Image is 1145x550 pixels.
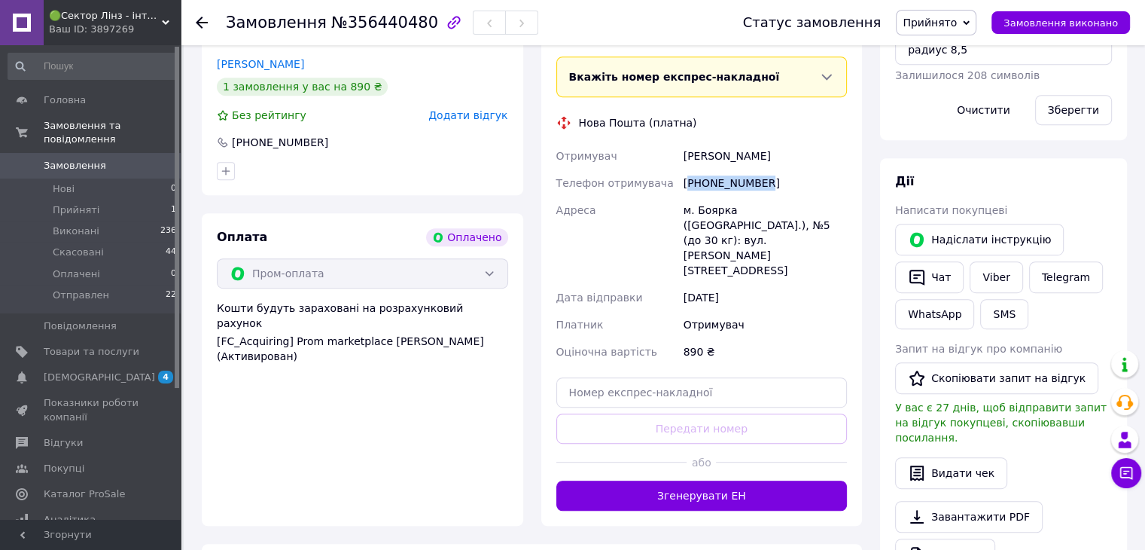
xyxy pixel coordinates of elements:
[44,119,181,146] span: Замовлення та повідомлення
[569,71,780,83] span: Вкажіть номер експрес-накладної
[1035,95,1112,125] button: Зберегти
[44,513,96,527] span: Аналітика
[556,346,657,358] span: Оціночна вартість
[556,177,674,189] span: Телефон отримувача
[991,11,1130,34] button: Замовлення виконано
[556,204,596,216] span: Адреса
[556,481,848,511] button: Згенерувати ЕН
[44,319,117,333] span: Повідомлення
[8,53,178,80] input: Пошук
[556,150,617,162] span: Отримувач
[556,292,643,304] span: Дата відправки
[196,15,208,30] div: Повернутися назад
[895,402,1107,444] span: У вас є 27 днів, щоб відправити запит на відгук покупцеві, скопіювавши посилання.
[944,95,1023,125] button: Очистити
[44,462,84,475] span: Покупці
[44,371,155,384] span: [DEMOGRAPHIC_DATA]
[44,93,86,107] span: Головна
[1003,17,1118,29] span: Замовлення виконано
[575,115,701,130] div: Нова Пошта (платна)
[556,319,604,331] span: Платник
[428,109,507,121] span: Додати відгук
[171,203,176,217] span: 1
[158,371,173,383] span: 4
[895,69,1040,81] span: Залишилося 208 символів
[681,284,850,311] div: [DATE]
[53,203,99,217] span: Прийняті
[1029,261,1103,293] a: Telegram
[217,334,508,364] div: [FC_Acquiring] Prom marketplace [PERSON_NAME] (Активирован)
[217,58,304,70] a: [PERSON_NAME]
[44,436,83,450] span: Відгуки
[217,301,508,364] div: Кошти будуть зараховані на розрахунковий рахунок
[1111,458,1141,488] button: Чат з покупцем
[331,14,438,32] span: №356440480
[895,204,1007,216] span: Написати покупцеві
[895,343,1062,355] span: Запит на відгук про компанію
[160,225,176,238] span: 236
[44,345,139,359] span: Товари та послуги
[217,230,267,244] span: Оплата
[895,174,914,188] span: Дії
[49,23,181,36] div: Ваш ID: 3897269
[171,182,176,196] span: 0
[681,197,850,284] div: м. Боярка ([GEOGRAPHIC_DATA].), №5 (до 30 кг): вул. [PERSON_NAME][STREET_ADDRESS]
[166,246,176,259] span: 44
[226,14,327,32] span: Замовлення
[903,17,957,29] span: Прийнято
[166,289,176,302] span: 22
[681,311,850,338] div: Отримувач
[681,170,850,197] div: [PHONE_NUMBER]
[230,135,330,150] div: [PHONE_NUMBER]
[556,377,848,408] input: Номер експрес-накладної
[895,362,1098,394] button: Скопіювати запит на відгук
[49,9,162,23] span: 🟢Сектор Лінз - інтернет магазин контактних лінз і товарів по догляду
[743,15,882,30] div: Статус замовлення
[895,501,1043,533] a: Завантажити PDF
[217,78,388,96] div: 1 замовлення у вас на 890 ₴
[44,159,106,173] span: Замовлення
[681,142,850,170] div: [PERSON_NAME]
[232,109,306,121] span: Без рейтингу
[980,299,1028,329] button: SMS
[53,225,99,238] span: Виконані
[895,299,974,329] a: WhatsApp
[895,224,1064,255] button: Надіслати інструкцію
[171,267,176,281] span: 0
[687,455,716,470] span: або
[53,289,109,302] span: Отправлен
[895,457,1007,489] button: Видати чек
[53,182,75,196] span: Нові
[895,261,964,293] button: Чат
[53,267,100,281] span: Оплачені
[681,338,850,365] div: 890 ₴
[426,228,507,246] div: Оплачено
[44,487,125,501] span: Каталог ProSale
[44,396,139,423] span: Показники роботи компанії
[53,246,104,259] span: Скасовані
[970,261,1022,293] a: Viber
